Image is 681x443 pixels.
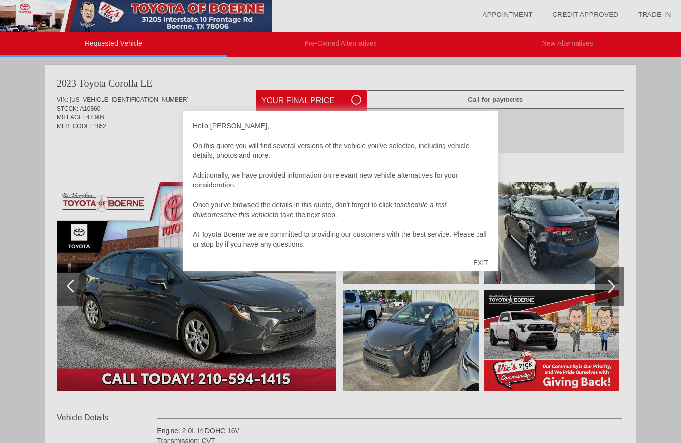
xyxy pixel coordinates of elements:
em: schedule a test drive [193,201,446,219]
em: reserve this vehicle [214,211,273,219]
a: Credit Approved [552,11,618,18]
div: EXIT [463,248,498,278]
div: Hello [PERSON_NAME], On this quote you will find several versions of the vehicle you've selected,... [193,121,488,249]
a: Appointment [482,11,533,18]
a: Trade-In [638,11,671,18]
